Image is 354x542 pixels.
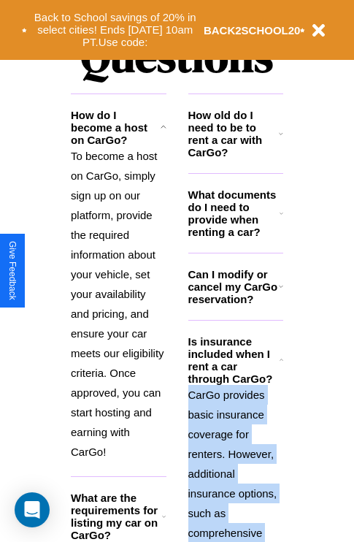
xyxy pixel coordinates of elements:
[188,268,279,305] h3: Can I modify or cancel my CarGo reservation?
[188,335,280,385] h3: Is insurance included when I rent a car through CarGo?
[7,241,18,300] div: Give Feedback
[71,492,162,541] h3: What are the requirements for listing my car on CarGo?
[188,109,280,159] h3: How old do I need to be to rent a car with CarGo?
[204,24,301,37] b: BACK2SCHOOL20
[71,109,161,146] h3: How do I become a host on CarGo?
[71,146,166,462] p: To become a host on CarGo, simply sign up on our platform, provide the required information about...
[27,7,204,53] button: Back to School savings of 20% in select cities! Ends [DATE] 10am PT.Use code:
[15,492,50,527] div: Open Intercom Messenger
[188,188,280,238] h3: What documents do I need to provide when renting a car?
